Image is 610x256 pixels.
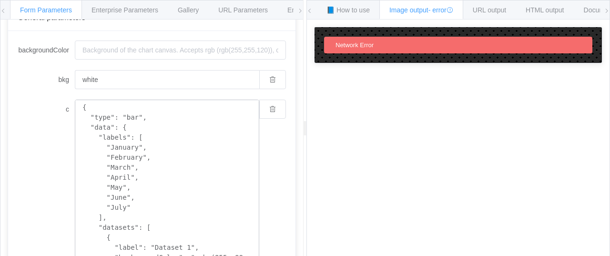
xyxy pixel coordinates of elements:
span: Form Parameters [20,6,72,14]
label: bkg [18,70,75,89]
label: c [18,100,75,119]
span: Gallery [178,6,199,14]
span: Environments [287,6,328,14]
span: Enterprise Parameters [91,6,158,14]
span: Image output [389,6,453,14]
span: 📘 How to use [326,6,370,14]
span: - error [428,6,453,14]
span: HTML output [526,6,564,14]
input: Background of the chart canvas. Accepts rgb (rgb(255,255,120)), colors (red), and url-encoded hex... [75,41,286,60]
input: Background of the chart canvas. Accepts rgb (rgb(255,255,120)), colors (red), and url-encoded hex... [75,70,259,89]
span: Network Error [335,41,374,49]
label: backgroundColor [18,41,75,60]
span: URL Parameters [218,6,268,14]
span: URL output [473,6,506,14]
